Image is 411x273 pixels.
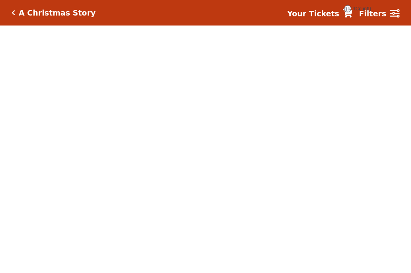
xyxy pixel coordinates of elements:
span: {{cartCount}} [344,5,351,12]
h5: A Christmas Story [19,8,96,18]
strong: Your Tickets [287,9,339,18]
a: Click here to go back to filters [12,10,15,16]
a: Your Tickets {{cartCount}} [287,8,352,20]
strong: Filters [359,9,386,18]
a: Filters [359,8,399,20]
